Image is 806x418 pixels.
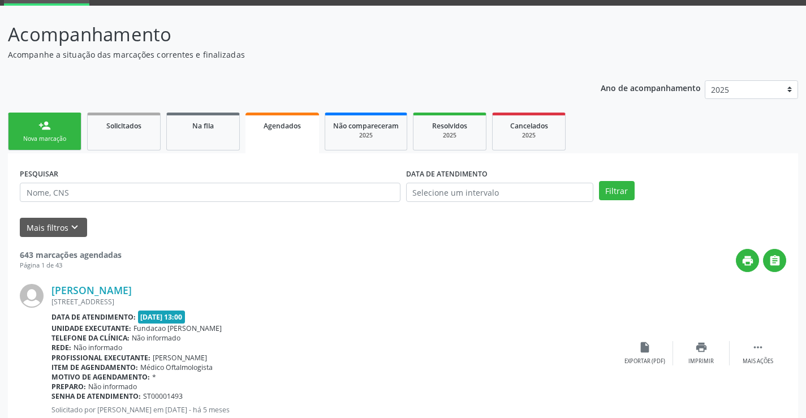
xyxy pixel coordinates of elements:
div: Imprimir [688,357,714,365]
div: Exportar (PDF) [624,357,665,365]
input: Selecione um intervalo [406,183,593,202]
i:  [752,341,764,354]
span: Solicitados [106,121,141,131]
p: Acompanhe a situação das marcações correntes e finalizadas [8,49,561,61]
span: ST00001493 [143,391,183,401]
i: insert_drive_file [639,341,651,354]
div: Nova marcação [16,135,73,143]
a: [PERSON_NAME] [51,284,132,296]
button: print [736,249,759,272]
p: Ano de acompanhamento [601,80,701,94]
input: Nome, CNS [20,183,400,202]
p: Acompanhamento [8,20,561,49]
div: 2025 [333,131,399,140]
b: Motivo de agendamento: [51,372,150,382]
b: Unidade executante: [51,324,131,333]
label: DATA DE ATENDIMENTO [406,165,488,183]
span: Agendados [264,121,301,131]
b: Telefone da clínica: [51,333,130,343]
button:  [763,249,786,272]
span: Resolvidos [432,121,467,131]
button: Mais filtroskeyboard_arrow_down [20,218,87,238]
div: 2025 [421,131,478,140]
span: [DATE] 13:00 [138,311,186,324]
span: Não informado [88,382,137,391]
button: Filtrar [599,181,635,200]
p: Solicitado por [PERSON_NAME] em [DATE] - há 5 meses [51,405,617,415]
div: Mais ações [743,357,773,365]
b: Rede: [51,343,71,352]
b: Item de agendamento: [51,363,138,372]
div: person_add [38,119,51,132]
div: Página 1 de 43 [20,261,122,270]
span: [PERSON_NAME] [153,353,207,363]
label: PESQUISAR [20,165,58,183]
span: Não informado [74,343,122,352]
strong: 643 marcações agendadas [20,249,122,260]
b: Senha de atendimento: [51,391,141,401]
div: 2025 [501,131,557,140]
i:  [769,255,781,267]
i: keyboard_arrow_down [68,221,81,234]
span: Não informado [132,333,180,343]
b: Preparo: [51,382,86,391]
i: print [695,341,708,354]
b: Data de atendimento: [51,312,136,322]
span: Na fila [192,121,214,131]
span: Não compareceram [333,121,399,131]
span: Fundacao [PERSON_NAME] [133,324,222,333]
div: [STREET_ADDRESS] [51,297,617,307]
img: img [20,284,44,308]
b: Profissional executante: [51,353,150,363]
span: Cancelados [510,121,548,131]
i: print [742,255,754,267]
span: Médico Oftalmologista [140,363,213,372]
